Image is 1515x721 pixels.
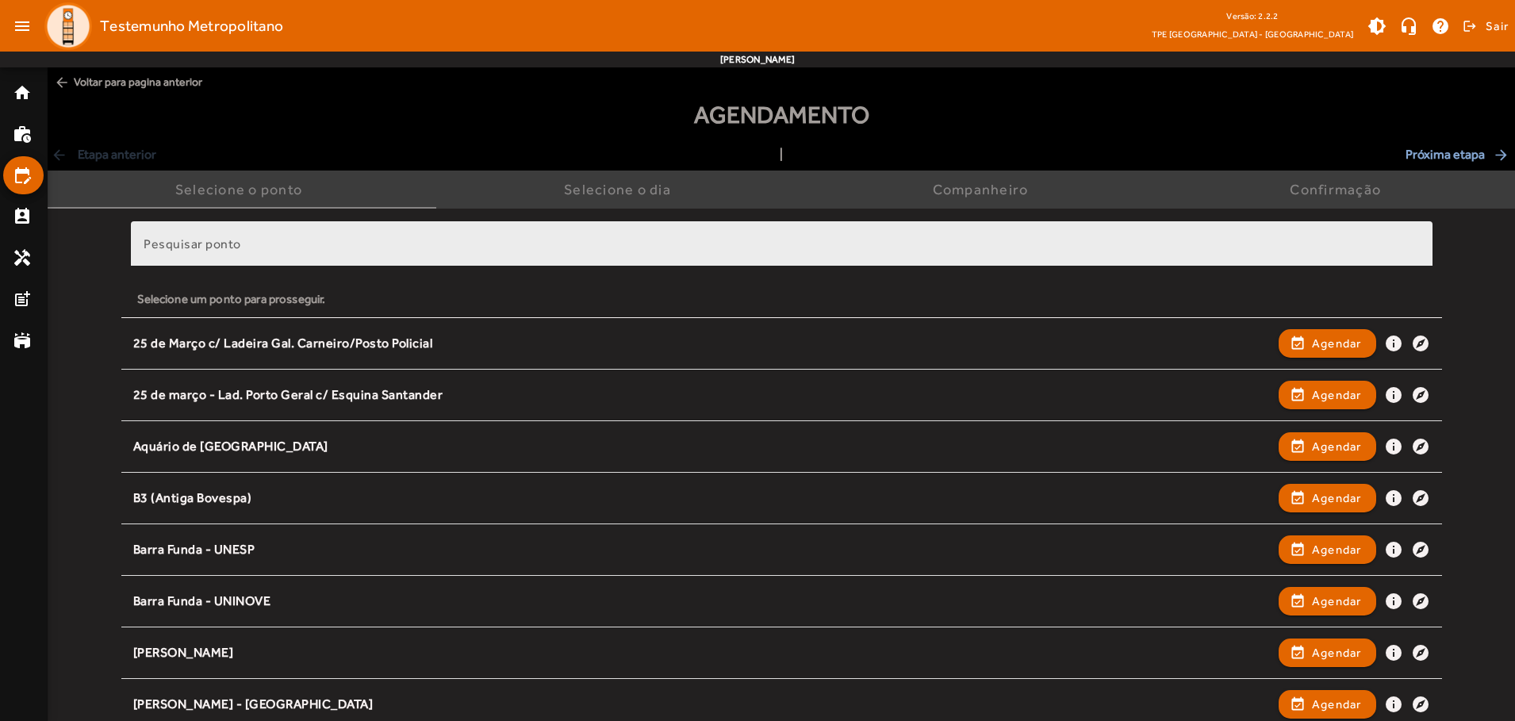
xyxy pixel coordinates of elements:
div: Selecione o dia [564,182,677,198]
mat-icon: info [1384,385,1403,405]
mat-icon: info [1384,489,1403,508]
mat-icon: edit_calendar [13,166,32,185]
span: Agendar [1312,643,1362,662]
button: Agendar [1279,639,1376,667]
span: Agendar [1312,695,1362,714]
div: Selecione o ponto [175,182,309,198]
mat-label: Pesquisar ponto [144,236,241,251]
mat-icon: work_history [13,125,32,144]
mat-icon: explore [1411,437,1430,456]
mat-icon: info [1384,695,1403,714]
div: Barra Funda - UNINOVE [133,593,1271,610]
button: Agendar [1279,329,1376,358]
button: Agendar [1279,535,1376,564]
span: Agendar [1312,437,1362,456]
button: Agendar [1279,432,1376,461]
div: B3 (Antiga Bovespa) [133,490,1271,507]
mat-icon: arrow_forward [1493,147,1512,163]
div: Versão: 2.2.2 [1152,6,1353,26]
div: 25 de março - Lad. Porto Geral c/ Esquina Santander [133,387,1271,404]
div: Confirmação [1290,182,1387,198]
span: Agendar [1312,540,1362,559]
mat-icon: post_add [13,290,32,309]
mat-icon: handyman [13,248,32,267]
span: Próxima etapa [1406,145,1512,164]
a: Testemunho Metropolitano [38,2,283,50]
mat-icon: home [13,83,32,102]
mat-icon: explore [1411,385,1430,405]
span: Agendar [1312,385,1362,405]
mat-icon: info [1384,437,1403,456]
div: Selecione um ponto para prosseguir. [137,290,1426,308]
span: Agendar [1312,592,1362,611]
button: Agendar [1279,587,1376,616]
mat-icon: menu [6,10,38,42]
span: Voltar para pagina anterior [48,67,1515,97]
div: Aquário de [GEOGRAPHIC_DATA] [133,439,1271,455]
button: Agendar [1279,381,1376,409]
span: | [780,145,783,164]
mat-icon: explore [1411,334,1430,353]
mat-icon: info [1384,540,1403,559]
div: 25 de Março c/ Ladeira Gal. Carneiro/Posto Policial [133,336,1271,352]
span: TPE [GEOGRAPHIC_DATA] - [GEOGRAPHIC_DATA] [1152,26,1353,42]
mat-icon: explore [1411,695,1430,714]
span: Sair [1486,13,1509,39]
span: Agendar [1312,489,1362,508]
mat-icon: arrow_back [54,75,70,90]
button: Sair [1460,14,1509,38]
mat-icon: explore [1411,540,1430,559]
img: Logo TPE [44,2,92,50]
span: Testemunho Metropolitano [100,13,283,39]
div: Barra Funda - UNESP [133,542,1271,558]
mat-icon: stadium [13,331,32,350]
div: Companheiro [933,182,1035,198]
div: [PERSON_NAME] [133,645,1271,662]
mat-icon: perm_contact_calendar [13,207,32,226]
mat-icon: explore [1411,643,1430,662]
mat-icon: explore [1411,592,1430,611]
mat-icon: explore [1411,489,1430,508]
button: Agendar [1279,484,1376,512]
button: Agendar [1279,690,1376,719]
span: Agendamento [694,97,869,132]
span: Agendar [1312,334,1362,353]
mat-icon: info [1384,592,1403,611]
div: [PERSON_NAME] - [GEOGRAPHIC_DATA] [133,696,1271,713]
mat-icon: info [1384,643,1403,662]
mat-icon: info [1384,334,1403,353]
